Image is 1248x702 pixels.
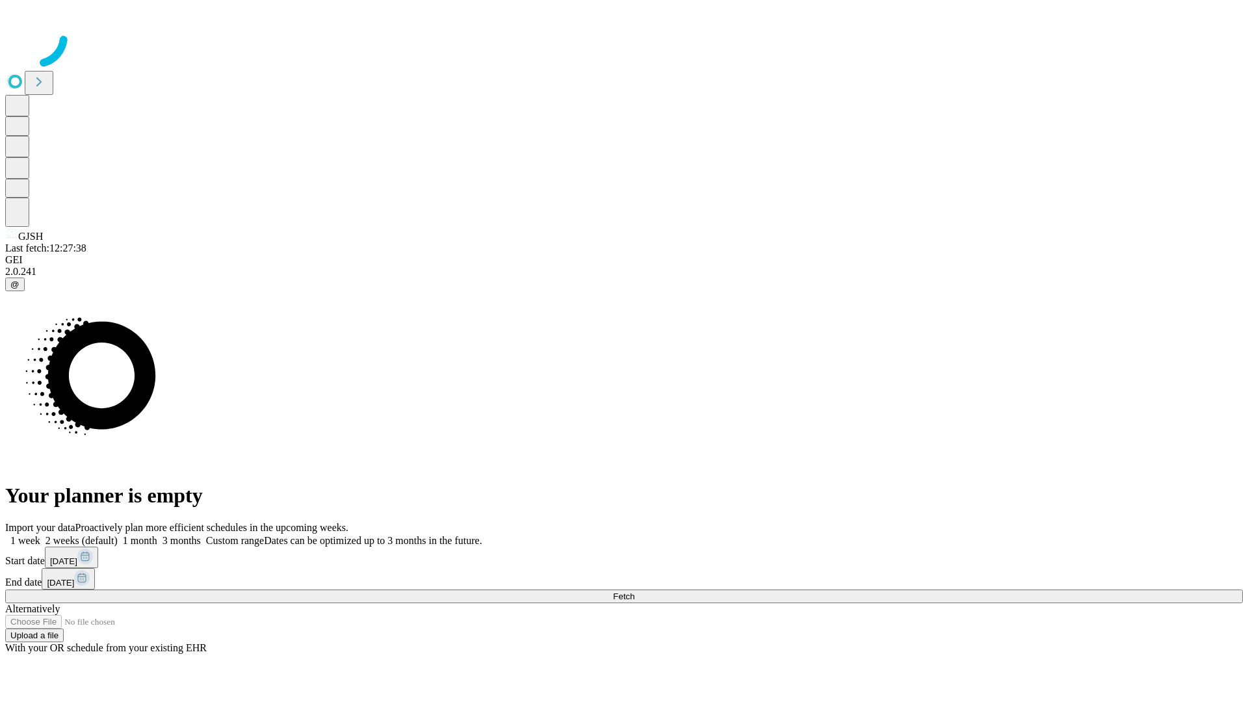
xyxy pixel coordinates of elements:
[206,535,264,546] span: Custom range
[5,603,60,614] span: Alternatively
[5,547,1243,568] div: Start date
[75,522,348,533] span: Proactively plan more efficient schedules in the upcoming weeks.
[47,578,74,588] span: [DATE]
[18,231,43,242] span: GJSH
[5,522,75,533] span: Import your data
[50,556,77,566] span: [DATE]
[10,279,19,289] span: @
[5,642,207,653] span: With your OR schedule from your existing EHR
[264,535,482,546] span: Dates can be optimized up to 3 months in the future.
[5,484,1243,508] h1: Your planner is empty
[5,629,64,642] button: Upload a file
[45,535,118,546] span: 2 weeks (default)
[5,242,86,253] span: Last fetch: 12:27:38
[5,568,1243,590] div: End date
[162,535,201,546] span: 3 months
[5,590,1243,603] button: Fetch
[42,568,95,590] button: [DATE]
[613,591,634,601] span: Fetch
[5,254,1243,266] div: GEI
[123,535,157,546] span: 1 month
[5,266,1243,278] div: 2.0.241
[45,547,98,568] button: [DATE]
[5,278,25,291] button: @
[10,535,40,546] span: 1 week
